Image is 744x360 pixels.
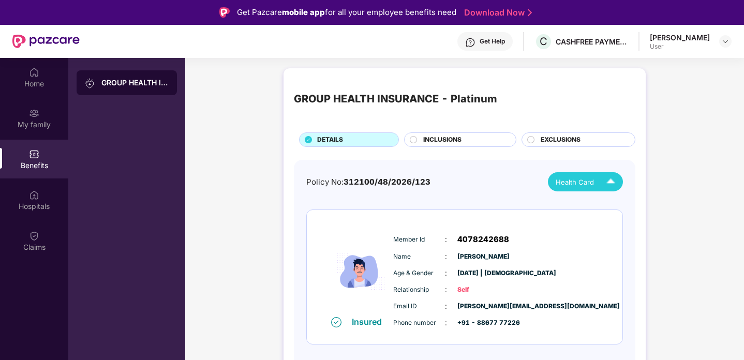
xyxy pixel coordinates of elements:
[219,7,230,18] img: Logo
[457,318,509,328] span: +91 - 88677 77226
[556,177,594,187] span: Health Card
[650,33,710,42] div: [PERSON_NAME]
[528,7,532,18] img: Stroke
[85,78,95,88] img: svg+xml;base64,PHN2ZyB3aWR0aD0iMjAiIGhlaWdodD0iMjAiIHZpZXdCb3g9IjAgMCAyMCAyMCIgZmlsbD0ibm9uZSIgeG...
[457,285,509,295] span: Self
[541,135,581,145] span: EXCLUSIONS
[457,233,509,246] span: 4078242688
[329,227,391,316] img: icon
[457,252,509,262] span: [PERSON_NAME]
[393,268,445,278] span: Age & Gender
[29,149,39,159] img: svg+xml;base64,PHN2ZyBpZD0iQmVuZWZpdHMiIHhtbG5zPSJodHRwOi8vd3d3LnczLm9yZy8yMDAwL3N2ZyIgd2lkdGg9Ij...
[393,285,445,295] span: Relationship
[306,176,430,188] div: Policy No:
[393,235,445,245] span: Member Id
[445,267,447,279] span: :
[352,317,388,327] div: Insured
[540,35,547,48] span: C
[445,301,447,312] span: :
[445,251,447,262] span: :
[548,172,623,191] button: Health Card
[602,173,620,191] img: Icuh8uwCUCF+XjCZyLQsAKiDCM9HiE6CMYmKQaPGkZKaA32CAAACiQcFBJY0IsAAAAASUVORK5CYII=
[721,37,730,46] img: svg+xml;base64,PHN2ZyBpZD0iRHJvcGRvd24tMzJ4MzIiIHhtbG5zPSJodHRwOi8vd3d3LnczLm9yZy8yMDAwL3N2ZyIgd2...
[457,302,509,311] span: [PERSON_NAME][EMAIL_ADDRESS][DOMAIN_NAME]
[445,284,447,295] span: :
[101,78,169,88] div: GROUP HEALTH INSURANCE - Platinum
[423,135,462,145] span: INCLUSIONS
[344,177,430,187] span: 312100/48/2026/123
[457,268,509,278] span: [DATE] | [DEMOGRAPHIC_DATA]
[237,6,456,19] div: Get Pazcare for all your employee benefits need
[465,37,475,48] img: svg+xml;base64,PHN2ZyBpZD0iSGVscC0zMngzMiIgeG1sbnM9Imh0dHA6Ly93d3cudzMub3JnLzIwMDAvc3ZnIiB3aWR0aD...
[445,234,447,245] span: :
[12,35,80,48] img: New Pazcare Logo
[393,302,445,311] span: Email ID
[556,37,628,47] div: CASHFREE PAYMENTS INDIA PVT. LTD.
[480,37,505,46] div: Get Help
[294,91,497,107] div: GROUP HEALTH INSURANCE - Platinum
[282,7,325,17] strong: mobile app
[445,317,447,328] span: :
[29,67,39,78] img: svg+xml;base64,PHN2ZyBpZD0iSG9tZSIgeG1sbnM9Imh0dHA6Ly93d3cudzMub3JnLzIwMDAvc3ZnIiB3aWR0aD0iMjAiIG...
[393,252,445,262] span: Name
[464,7,529,18] a: Download Now
[29,190,39,200] img: svg+xml;base64,PHN2ZyBpZD0iSG9zcGl0YWxzIiB4bWxucz0iaHR0cDovL3d3dy53My5vcmcvMjAwMC9zdmciIHdpZHRoPS...
[331,317,341,327] img: svg+xml;base64,PHN2ZyB4bWxucz0iaHR0cDovL3d3dy53My5vcmcvMjAwMC9zdmciIHdpZHRoPSIxNiIgaGVpZ2h0PSIxNi...
[29,231,39,241] img: svg+xml;base64,PHN2ZyBpZD0iQ2xhaW0iIHhtbG5zPSJodHRwOi8vd3d3LnczLm9yZy8yMDAwL3N2ZyIgd2lkdGg9IjIwIi...
[650,42,710,51] div: User
[317,135,343,145] span: DETAILS
[29,108,39,118] img: svg+xml;base64,PHN2ZyB3aWR0aD0iMjAiIGhlaWdodD0iMjAiIHZpZXdCb3g9IjAgMCAyMCAyMCIgZmlsbD0ibm9uZSIgeG...
[393,318,445,328] span: Phone number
